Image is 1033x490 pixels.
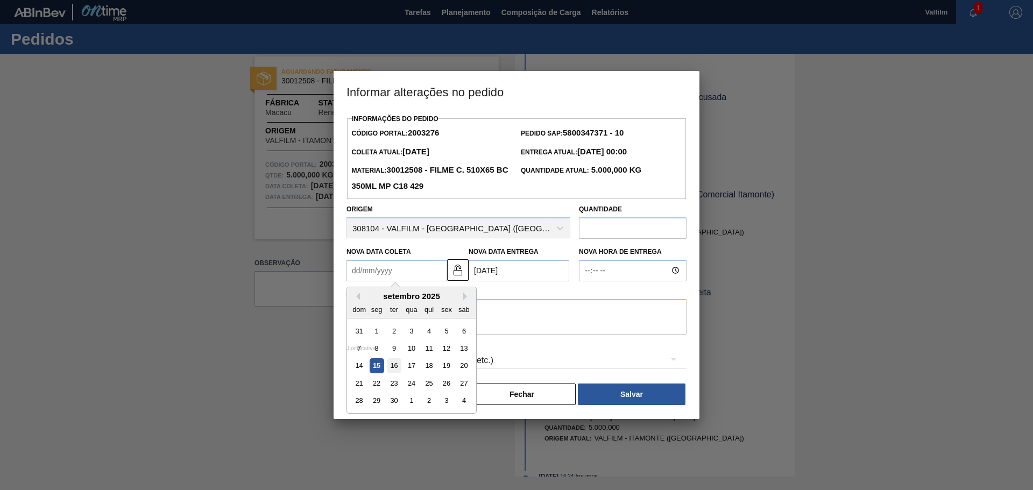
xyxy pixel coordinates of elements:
[370,323,384,338] div: Choose segunda-feira, 1 de setembro de 2025
[351,167,508,190] span: Material:
[469,248,539,255] label: Nova Data Entrega
[346,345,687,375] div: Aquisição ABI (Preços, contratos, etc.)
[352,293,360,300] button: Previous Month
[402,147,429,156] strong: [DATE]
[387,358,401,373] div: Choose terça-feira, 16 de setembro de 2025
[408,128,439,137] strong: 2003276
[346,205,373,213] label: Origem
[422,358,436,373] div: Choose quinta-feira, 18 de setembro de 2025
[404,393,419,408] div: Choose quarta-feira, 1 de outubro de 2025
[469,260,569,281] input: dd/mm/yyyy
[387,323,401,338] div: Choose terça-feira, 2 de setembro de 2025
[589,165,642,174] strong: 5.000,000 KG
[457,393,471,408] div: Choose sábado, 4 de outubro de 2025
[579,205,622,213] label: Quantidade
[370,376,384,390] div: Choose segunda-feira, 22 de setembro de 2025
[334,71,699,112] h3: Informar alterações no pedido
[579,244,687,260] label: Nova Hora de Entrega
[422,323,436,338] div: Choose quinta-feira, 4 de setembro de 2025
[387,341,401,356] div: Choose terça-feira, 9 de setembro de 2025
[457,302,471,316] div: sab
[387,302,401,316] div: ter
[457,376,471,390] div: Choose sábado, 27 de setembro de 2025
[422,302,436,316] div: qui
[457,341,471,356] div: Choose sábado, 13 de setembro de 2025
[451,264,464,276] img: unlocked
[439,393,454,408] div: Choose sexta-feira, 3 de outubro de 2025
[347,292,476,301] div: setembro 2025
[447,259,469,281] button: unlocked
[439,323,454,338] div: Choose sexta-feira, 5 de setembro de 2025
[352,358,366,373] div: Choose domingo, 14 de setembro de 2025
[351,130,439,137] span: Código Portal:
[578,384,685,405] button: Salvar
[370,393,384,408] div: Choose segunda-feira, 29 de setembro de 2025
[352,393,366,408] div: Choose domingo, 28 de setembro de 2025
[387,393,401,408] div: Choose terça-feira, 30 de setembro de 2025
[346,260,447,281] input: dd/mm/yyyy
[404,376,419,390] div: Choose quarta-feira, 24 de setembro de 2025
[404,323,419,338] div: Choose quarta-feira, 3 de setembro de 2025
[422,341,436,356] div: Choose quinta-feira, 11 de setembro de 2025
[422,393,436,408] div: Choose quinta-feira, 2 de outubro de 2025
[346,284,687,300] label: Observação
[563,128,624,137] strong: 5800347371 - 10
[352,115,438,123] label: Informações do Pedido
[387,376,401,390] div: Choose terça-feira, 23 de setembro de 2025
[404,358,419,373] div: Choose quarta-feira, 17 de setembro de 2025
[422,376,436,390] div: Choose quinta-feira, 25 de setembro de 2025
[521,167,641,174] span: Quantidade Atual:
[352,376,366,390] div: Choose domingo, 21 de setembro de 2025
[351,165,508,190] strong: 30012508 - FILME C. 510X65 BC 350ML MP C18 429
[439,302,454,316] div: sex
[352,323,366,338] div: Choose domingo, 31 de agosto de 2025
[521,148,627,156] span: Entrega Atual:
[350,322,472,409] div: month 2025-09
[351,148,429,156] span: Coleta Atual:
[439,341,454,356] div: Choose sexta-feira, 12 de setembro de 2025
[457,323,471,338] div: Choose sábado, 6 de setembro de 2025
[352,341,366,356] div: Choose domingo, 7 de setembro de 2025
[439,376,454,390] div: Choose sexta-feira, 26 de setembro de 2025
[404,302,419,316] div: qua
[352,302,366,316] div: dom
[404,341,419,356] div: Choose quarta-feira, 10 de setembro de 2025
[370,341,384,356] div: Choose segunda-feira, 8 de setembro de 2025
[370,358,384,373] div: Choose segunda-feira, 15 de setembro de 2025
[468,384,576,405] button: Fechar
[521,130,624,137] span: Pedido SAP:
[457,358,471,373] div: Choose sábado, 20 de setembro de 2025
[370,302,384,316] div: seg
[463,293,471,300] button: Next Month
[577,147,627,156] strong: [DATE] 00:00
[439,358,454,373] div: Choose sexta-feira, 19 de setembro de 2025
[346,248,411,255] label: Nova Data Coleta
